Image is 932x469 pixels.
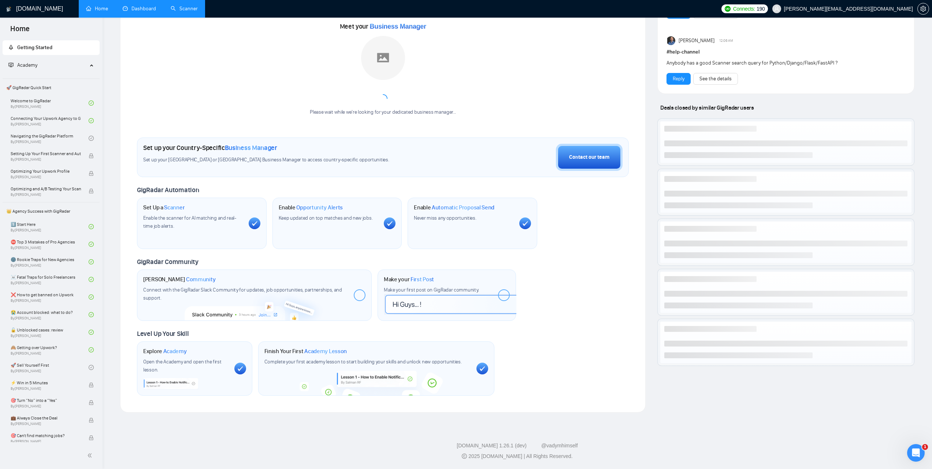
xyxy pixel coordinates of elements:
span: check-circle [89,347,94,352]
span: By [PERSON_NAME] [11,439,81,444]
a: ☠️ Fatal Traps for Solo FreelancersBy[PERSON_NAME] [11,271,89,287]
span: By [PERSON_NAME] [11,404,81,408]
a: @vadymhimself [541,443,578,448]
span: Complete your first academy lesson to start building your skills and unlock new opportunities. [264,359,462,365]
span: Community [186,276,216,283]
span: rocket [8,45,14,50]
a: dashboardDashboard [123,6,156,12]
span: lock [89,188,94,194]
a: 😭 Account blocked: what to do?By[PERSON_NAME] [11,307,89,323]
span: check-circle [89,259,94,264]
div: Anybody has a good Scanner search query for Python/Django/Flask/FastAPI ? [666,59,857,67]
span: GigRadar Automation [137,186,199,194]
a: Welcome to GigRadarBy[PERSON_NAME] [11,95,89,111]
img: Pavlo Mashchak [667,36,676,45]
span: Set up your [GEOGRAPHIC_DATA] or [GEOGRAPHIC_DATA] Business Manager to access country-specific op... [143,157,431,164]
h1: Set up your Country-Specific [143,144,277,152]
span: Setting Up Your First Scanner and Auto-Bidder [11,150,81,157]
span: Optimizing Your Upwork Profile [11,168,81,175]
h1: # help-channel [666,48,905,56]
span: lock [89,171,94,176]
span: lock [89,418,94,423]
a: searchScanner [171,6,198,12]
a: ❌ How to get banned on UpworkBy[PERSON_NAME] [11,289,89,305]
button: setting [917,3,929,15]
span: 12:06 AM [719,37,733,44]
span: copyright [462,454,467,459]
span: Academy [17,62,37,68]
li: Getting Started [3,40,100,55]
span: Open the Academy and open the first lesson. [143,359,222,373]
span: By [PERSON_NAME] [11,422,81,426]
a: 🚀 Sell Yourself FirstBy[PERSON_NAME] [11,359,89,375]
span: Connect with the GigRadar Slack Community for updates, job opportunities, partnerships, and support. [143,287,342,301]
a: 🌚 Rookie Traps for New AgenciesBy[PERSON_NAME] [11,254,89,270]
iframe: Intercom live chat [907,444,925,462]
button: See the details [693,73,738,85]
a: 🔓 Unblocked cases: reviewBy[PERSON_NAME] [11,324,89,340]
a: See the details [699,75,732,83]
span: Academy Lesson [304,348,347,355]
span: double-left [87,452,94,459]
div: Contact our team [569,153,609,161]
span: Optimizing and A/B Testing Your Scanner for Better Results [11,185,81,193]
span: check-circle [89,242,94,247]
span: Connects: [733,5,755,13]
a: Navigating the GigRadar PlatformBy[PERSON_NAME] [11,130,89,146]
div: 2025 [DOMAIN_NAME] | All Rights Reserved. [108,452,926,460]
span: 1 [922,444,928,450]
span: lock [89,382,94,388]
span: By [PERSON_NAME] [11,157,81,162]
a: 🙈 Getting over Upwork?By[PERSON_NAME] [11,342,89,358]
span: check-circle [89,118,94,123]
a: Connecting Your Upwork Agency to GigRadarBy[PERSON_NAME] [11,113,89,129]
span: Business Manager [370,23,426,30]
span: Meet your [340,22,426,30]
span: Level Up Your Skill [137,330,189,338]
span: 🚀 GigRadar Quick Start [3,80,99,95]
button: Contact our team [556,144,623,171]
span: Automatic Proposal Send [432,204,494,211]
span: 190 [757,5,765,13]
span: loading [378,94,387,103]
span: Enable the scanner for AI matching and real-time job alerts. [143,215,236,229]
span: By [PERSON_NAME] [11,193,81,197]
span: ⚡ Win in 5 Minutes [11,379,81,386]
img: slackcommunity-bg.png [185,287,325,321]
span: 💼 Always Close the Deal [11,414,81,422]
span: Home [4,23,36,39]
img: academy-bg.png [294,371,459,395]
a: setting [917,6,929,12]
h1: Enable [414,204,494,211]
span: 🎯 Can't find matching jobs? [11,432,81,439]
span: fund-projection-screen [8,62,14,67]
h1: Make your [384,276,434,283]
span: Academy [8,62,37,68]
h1: Set Up a [143,204,185,211]
span: By [PERSON_NAME] [11,386,81,391]
span: Getting Started [17,44,52,51]
span: lock [89,400,94,405]
span: check-circle [89,294,94,300]
span: Academy [163,348,187,355]
button: Reply [666,73,691,85]
span: check-circle [89,100,94,106]
img: logo [6,3,11,15]
span: check-circle [89,136,94,141]
img: placeholder.png [361,36,405,80]
span: Never miss any opportunities. [414,215,476,221]
h1: Finish Your First [264,348,347,355]
span: Business Manager [225,144,277,152]
span: lock [89,435,94,440]
a: homeHome [86,6,108,12]
span: user [774,6,779,11]
span: Deals closed by similar GigRadar users [657,101,757,114]
span: [PERSON_NAME] [679,37,714,45]
span: First Post [411,276,434,283]
h1: Explore [143,348,187,355]
h1: Enable [279,204,343,211]
a: ⛔ Top 3 Mistakes of Pro AgenciesBy[PERSON_NAME] [11,236,89,252]
span: Scanner [164,204,185,211]
a: Reply [673,75,684,83]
